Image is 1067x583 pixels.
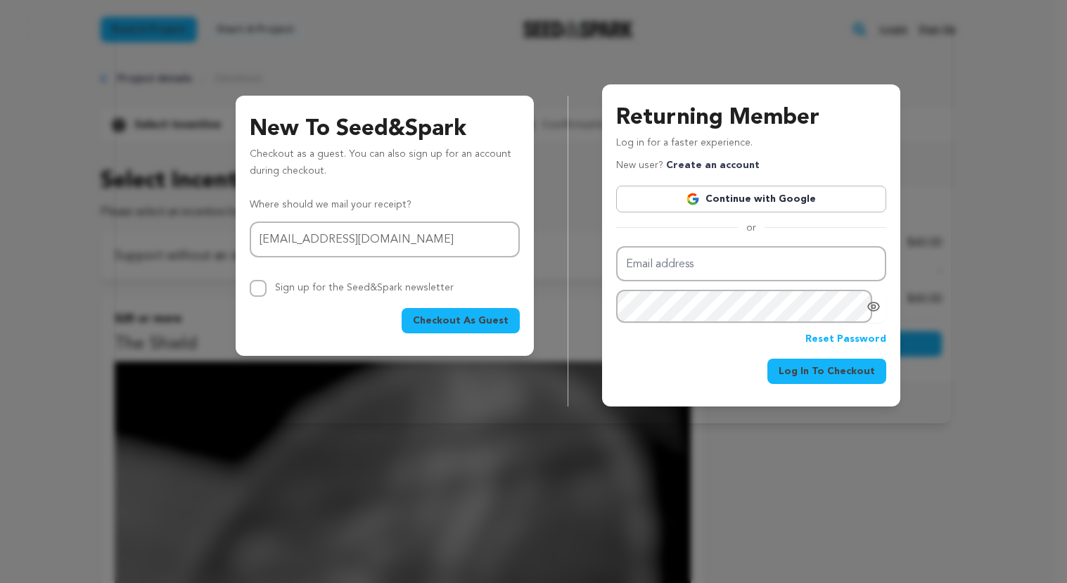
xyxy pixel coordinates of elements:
input: Email address [616,246,886,282]
a: Continue with Google [616,186,886,212]
h3: New To Seed&Spark [250,113,520,146]
p: Checkout as a guest. You can also sign up for an account during checkout. [250,146,520,186]
button: Log In To Checkout [767,359,886,384]
p: Log in for a faster experience. [616,135,886,158]
label: Sign up for the Seed&Spark newsletter [275,283,454,293]
span: Checkout As Guest [413,314,509,328]
p: Where should we mail your receipt? [250,197,520,214]
a: Show password as plain text. Warning: this will display your password on the screen. [867,300,881,314]
input: Email address [250,222,520,257]
img: Google logo [686,192,700,206]
a: Reset Password [805,331,886,348]
span: Log In To Checkout [779,364,875,378]
span: or [738,221,765,235]
p: New user? [616,158,760,174]
a: Create an account [666,160,760,170]
h3: Returning Member [616,101,886,135]
button: Checkout As Guest [402,308,520,333]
